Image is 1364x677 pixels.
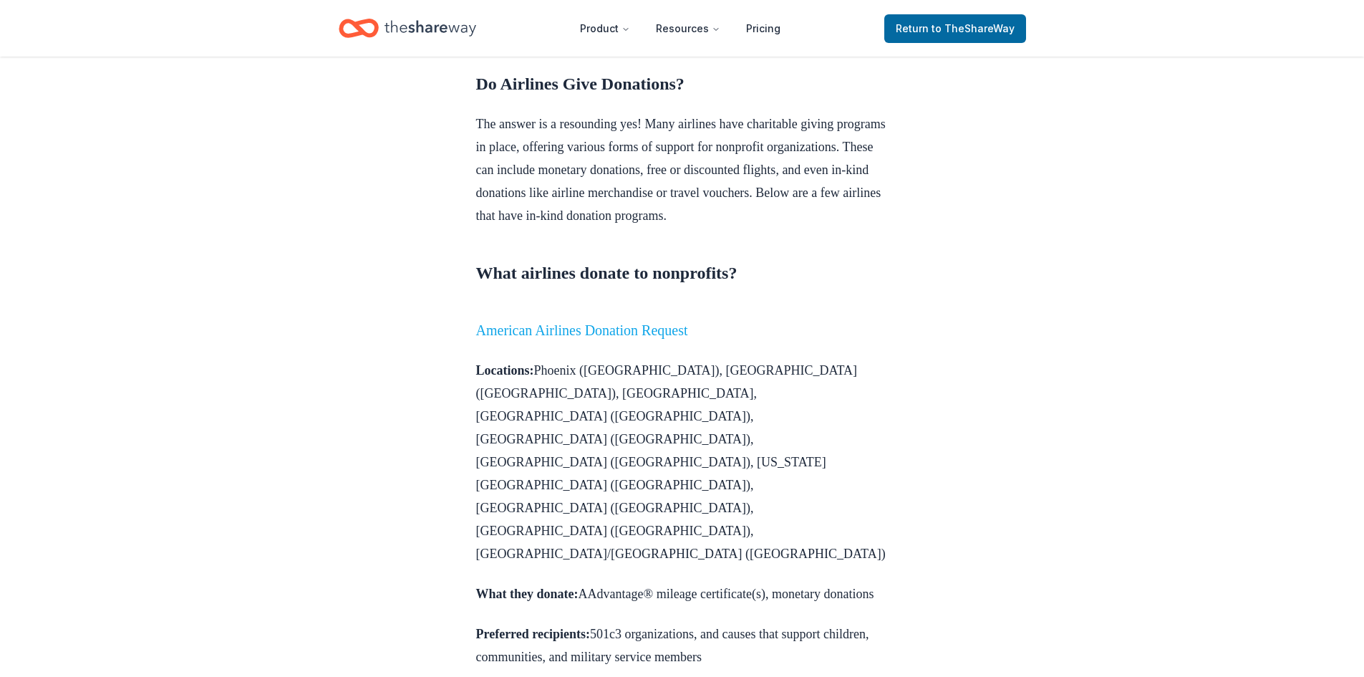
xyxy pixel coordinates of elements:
p: The answer is a resounding yes! Many airlines have charitable giving programs in place, offering ... [476,112,889,227]
p: 501c3 organizations, and causes that support children, communities, and military service members [476,623,889,668]
p: AAdvantage® mileage certificate(s), monetary donations [476,582,889,605]
h2: What airlines donate to nonprofits? [476,261,889,284]
a: American Airlines Donation Request [476,322,688,338]
a: Pricing [735,14,792,43]
a: Home [339,11,476,45]
strong: What they donate: [476,587,579,601]
p: Phoenix ([GEOGRAPHIC_DATA]), [GEOGRAPHIC_DATA] ([GEOGRAPHIC_DATA]), [GEOGRAPHIC_DATA], [GEOGRAPHI... [476,359,889,565]
strong: Preferred recipients: [476,627,590,641]
span: to TheShareWay [932,22,1015,34]
nav: Main [569,11,792,45]
strong: Locations: [476,363,534,378]
span: Return [896,20,1015,37]
a: Returnto TheShareWay [884,14,1026,43]
h2: Do Airlines Give Donations? [476,72,889,95]
button: Resources [644,14,732,43]
button: Product [569,14,642,43]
